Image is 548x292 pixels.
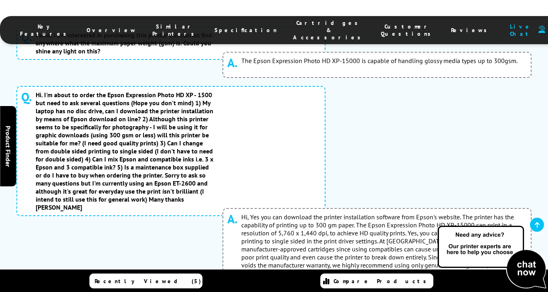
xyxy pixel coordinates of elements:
[538,26,545,33] img: user-headset-duotone.svg
[334,278,431,285] span: Compare Products
[36,91,215,211] span: Hi. I'm about to order the Epson Expression Photo HD XP - 1500 but need to ask several questions ...
[451,27,491,34] span: Reviews
[227,57,237,69] span: A.
[227,213,237,225] span: A.
[89,274,202,288] a: Recently Viewed (5)
[21,91,32,103] span: Q.
[214,27,277,34] span: Specification
[87,27,136,34] span: Overview
[20,23,71,37] span: Key Features
[381,23,435,37] span: Customer Questions
[436,225,548,290] img: Open Live Chat window
[241,213,527,277] span: Hi, Yes you can download the printer installation software from Epson's website. The printer has ...
[293,19,365,41] span: Cartridges & Accessories
[320,274,433,288] a: Compare Products
[152,23,198,37] span: Similar Printers
[95,278,201,285] span: Recently Viewed (5)
[4,125,12,167] span: Product Finder
[241,57,518,65] span: The Epson Expression Photo HD XP-15000 is capable of handling glossy media types up to 300gsm.
[507,23,534,37] span: Live Chat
